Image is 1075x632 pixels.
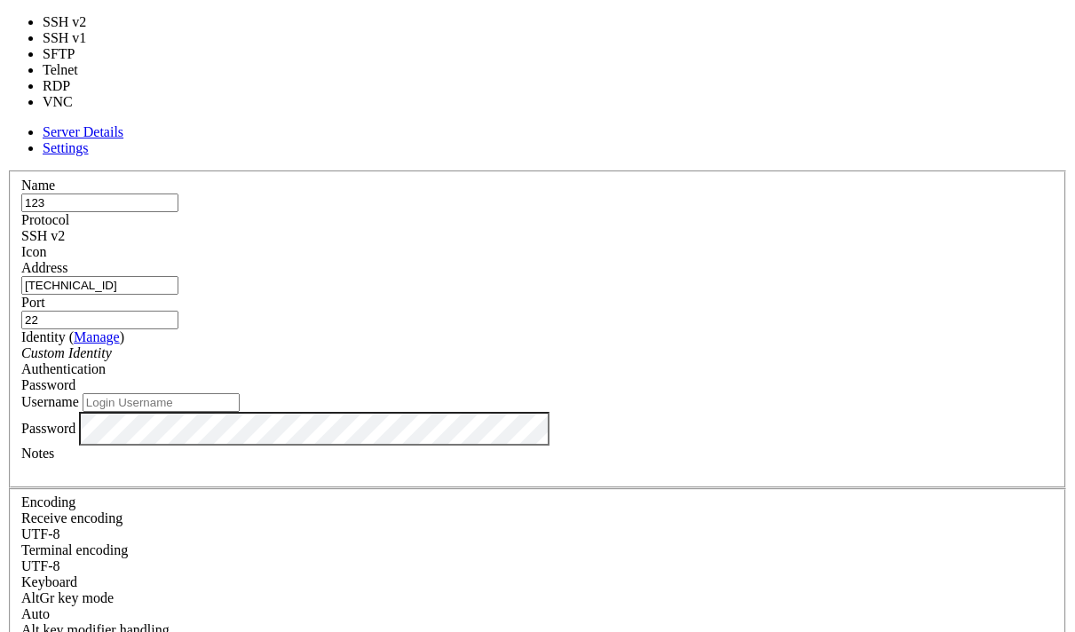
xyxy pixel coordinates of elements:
[21,394,79,409] label: Username
[21,178,55,193] label: Name
[21,446,54,461] label: Notes
[21,194,178,212] input: Server Name
[43,30,107,46] li: SSH v1
[21,420,75,435] label: Password
[43,140,89,155] a: Settings
[21,494,75,510] label: Encoding
[21,574,77,589] label: Keyboard
[43,124,123,139] a: Server Details
[21,526,60,541] span: UTF-8
[21,260,67,275] label: Address
[21,276,178,295] input: Host Name or IP
[21,329,124,344] label: Identity
[21,361,106,376] label: Authentication
[21,228,1054,244] div: SSH v2
[21,510,123,525] label: Set the expected encoding for data received from the host. If the encodings do not match, visual ...
[21,606,50,621] span: Auto
[43,62,107,78] li: Telnet
[21,311,178,329] input: Port Number
[21,542,128,557] label: The default terminal encoding. ISO-2022 enables character map translations (like graphics maps). ...
[43,14,107,30] li: SSH v2
[83,393,240,412] input: Login Username
[43,46,107,62] li: SFTP
[21,244,46,259] label: Icon
[69,329,124,344] span: ( )
[21,558,60,573] span: UTF-8
[21,558,1054,574] div: UTF-8
[21,377,75,392] span: Password
[21,228,65,243] span: SSH v2
[21,377,1054,393] div: Password
[74,329,120,344] a: Manage
[21,345,112,360] i: Custom Identity
[21,345,1054,361] div: Custom Identity
[21,526,1054,542] div: UTF-8
[43,94,107,110] li: VNC
[43,78,107,94] li: RDP
[21,212,69,227] label: Protocol
[21,606,1054,622] div: Auto
[21,295,45,310] label: Port
[21,590,114,605] label: Set the expected encoding for data received from the host. If the encodings do not match, visual ...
